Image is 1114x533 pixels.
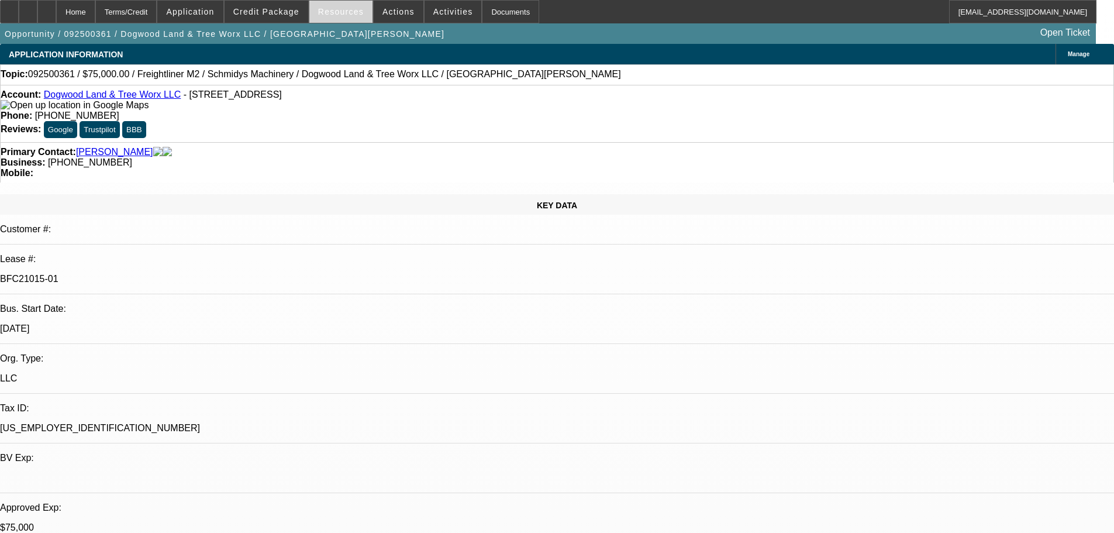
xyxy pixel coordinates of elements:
strong: Account: [1,90,41,99]
button: Resources [309,1,373,23]
img: Open up location in Google Maps [1,100,149,111]
button: Activities [425,1,482,23]
span: Resources [318,7,364,16]
span: Actions [382,7,415,16]
span: Manage [1068,51,1089,57]
span: Activities [433,7,473,16]
strong: Phone: [1,111,32,121]
span: [PHONE_NUMBER] [35,111,119,121]
button: BBB [122,121,146,138]
img: linkedin-icon.png [163,147,172,157]
span: Credit Package [233,7,299,16]
span: Opportunity / 092500361 / Dogwood Land & Tree Worx LLC / [GEOGRAPHIC_DATA][PERSON_NAME] [5,29,444,39]
img: facebook-icon.png [153,147,163,157]
strong: Mobile: [1,168,33,178]
a: Open Ticket [1036,23,1095,43]
strong: Reviews: [1,124,41,134]
button: Trustpilot [80,121,119,138]
span: [PHONE_NUMBER] [48,157,132,167]
span: 092500361 / $75,000.00 / Freightliner M2 / Schmidys Machinery / Dogwood Land & Tree Worx LLC / [G... [28,69,621,80]
strong: Topic: [1,69,28,80]
span: Application [166,7,214,16]
a: Dogwood Land & Tree Worx LLC [44,90,181,99]
button: Credit Package [225,1,308,23]
button: Application [157,1,223,23]
strong: Primary Contact: [1,147,76,157]
span: APPLICATION INFORMATION [9,50,123,59]
button: Google [44,121,77,138]
span: - [STREET_ADDRESS] [184,90,282,99]
button: Actions [374,1,423,23]
strong: Business: [1,157,45,167]
span: KEY DATA [537,201,577,210]
a: [PERSON_NAME] [76,147,153,157]
a: View Google Maps [1,100,149,110]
